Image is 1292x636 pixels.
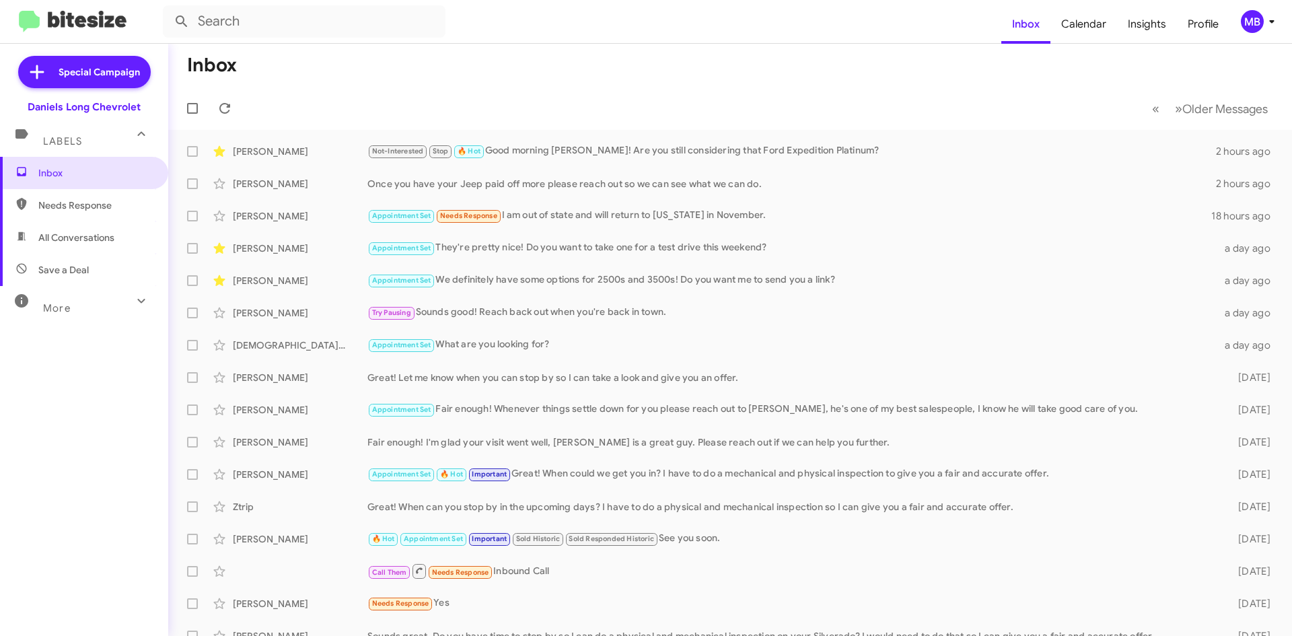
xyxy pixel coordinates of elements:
span: 🔥 Hot [440,470,463,479]
div: Sounds good! Reach back out when you're back in town. [367,305,1217,320]
div: [DATE] [1217,403,1281,417]
span: Needs Response [38,199,153,212]
div: 18 hours ago [1211,209,1281,223]
span: Older Messages [1182,102,1268,116]
div: [PERSON_NAME] [233,435,367,449]
a: Special Campaign [18,56,151,88]
span: Appointment Set [372,276,431,285]
h1: Inbox [187,55,237,76]
div: [PERSON_NAME] [233,532,367,546]
div: [PERSON_NAME] [233,177,367,190]
button: Previous [1144,95,1168,122]
div: [PERSON_NAME] [233,274,367,287]
span: 🔥 Hot [458,147,480,155]
button: MB [1229,10,1277,33]
div: We definitely have some options for 2500s and 3500s! Do you want me to send you a link? [367,273,1217,288]
div: [PERSON_NAME] [233,306,367,320]
div: 2 hours ago [1216,177,1281,190]
div: Fair enough! I'm glad your visit went well, [PERSON_NAME] is a great guy. Please reach out if we ... [367,435,1217,449]
div: Great! When could we get you in? I have to do a mechanical and physical inspection to give you a ... [367,466,1217,482]
div: [DATE] [1217,565,1281,578]
nav: Page navigation example [1145,95,1276,122]
div: [PERSON_NAME] [233,371,367,384]
div: Fair enough! Whenever things settle down for you please reach out to [PERSON_NAME], he's one of m... [367,402,1217,417]
span: More [43,302,71,314]
div: [DATE] [1217,468,1281,481]
div: I am out of state and will return to [US_STATE] in November. [367,208,1211,223]
input: Search [163,5,445,38]
div: Great! When can you stop by in the upcoming days? I have to do a physical and mechanical inspecti... [367,500,1217,514]
span: Save a Deal [38,263,89,277]
div: Once you have your Jeep paid off more please reach out so we can see what we can do. [367,177,1216,190]
div: 2 hours ago [1216,145,1281,158]
div: [DATE] [1217,371,1281,384]
span: Sold Responded Historic [569,534,654,543]
a: Profile [1177,5,1229,44]
div: [DATE] [1217,597,1281,610]
span: Try Pausing [372,308,411,317]
span: Stop [433,147,449,155]
div: [DATE] [1217,435,1281,449]
div: Inbound Call [367,563,1217,579]
div: What are you looking for? [367,337,1217,353]
span: Special Campaign [59,65,140,79]
span: Inbox [38,166,153,180]
div: [DEMOGRAPHIC_DATA][PERSON_NAME] [233,339,367,352]
a: Inbox [1001,5,1050,44]
div: a day ago [1217,306,1281,320]
div: [PERSON_NAME] [233,597,367,610]
div: a day ago [1217,274,1281,287]
div: Yes [367,596,1217,611]
a: Insights [1117,5,1177,44]
span: Call Them [372,568,407,577]
div: See you soon. [367,531,1217,546]
span: Labels [43,135,82,147]
div: [PERSON_NAME] [233,403,367,417]
div: [DATE] [1217,500,1281,514]
div: a day ago [1217,339,1281,352]
div: Ztrip [233,500,367,514]
span: Not-Interested [372,147,424,155]
div: [PERSON_NAME] [233,209,367,223]
div: Daniels Long Chevrolet [28,100,141,114]
span: Appointment Set [404,534,463,543]
span: Appointment Set [372,405,431,414]
div: [PERSON_NAME] [233,145,367,158]
span: Appointment Set [372,470,431,479]
a: Calendar [1050,5,1117,44]
button: Next [1167,95,1276,122]
span: Appointment Set [372,244,431,252]
span: All Conversations [38,231,114,244]
span: » [1175,100,1182,117]
span: Sold Historic [516,534,561,543]
div: Great! Let me know when you can stop by so I can take a look and give you an offer. [367,371,1217,384]
span: Needs Response [372,599,429,608]
span: Needs Response [432,568,489,577]
span: Appointment Set [372,341,431,349]
span: Needs Response [440,211,497,220]
span: Important [472,470,507,479]
div: [DATE] [1217,532,1281,546]
span: Appointment Set [372,211,431,220]
span: 🔥 Hot [372,534,395,543]
div: a day ago [1217,242,1281,255]
div: [PERSON_NAME] [233,242,367,255]
span: Important [472,534,507,543]
div: Good morning [PERSON_NAME]! Are you still considering that Ford Expedition Platinum? [367,143,1216,159]
div: MB [1241,10,1264,33]
span: « [1152,100,1159,117]
div: They're pretty nice! Do you want to take one for a test drive this weekend? [367,240,1217,256]
div: [PERSON_NAME] [233,468,367,481]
